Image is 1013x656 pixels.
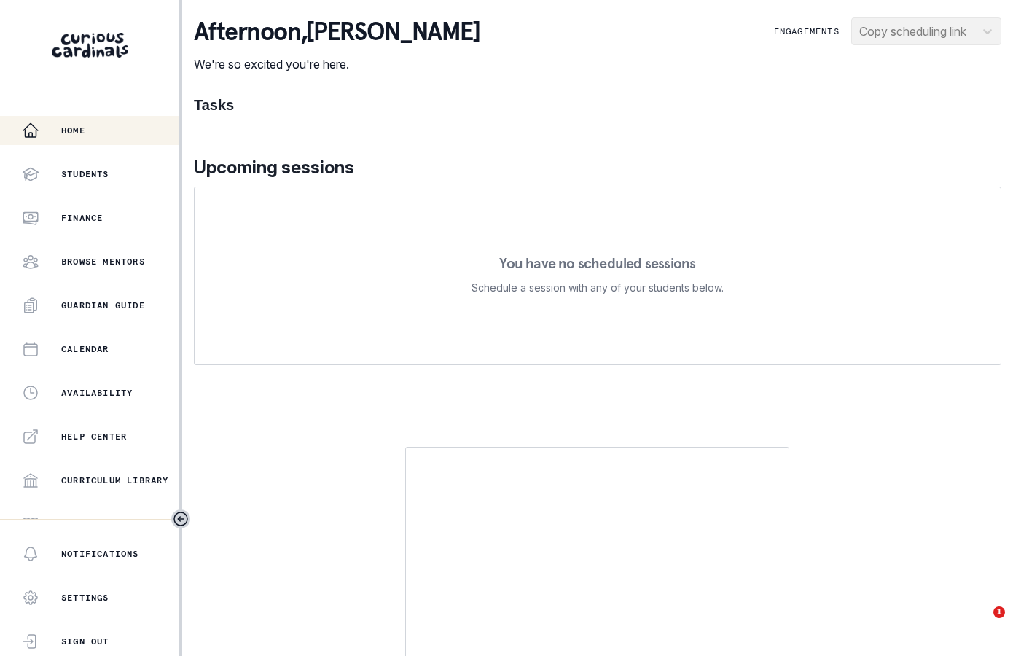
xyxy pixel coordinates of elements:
p: Settings [61,592,109,604]
span: 1 [993,606,1005,618]
p: afternoon , [PERSON_NAME] [194,17,480,47]
p: Sign Out [61,636,109,647]
p: We're so excited you're here. [194,55,480,73]
p: Schedule a session with any of your students below. [472,279,724,297]
p: You have no scheduled sessions [499,256,695,270]
p: Notifications [61,548,139,560]
p: Students [61,168,109,180]
p: Availability [61,387,133,399]
button: Toggle sidebar [171,509,190,528]
p: Browse Mentors [61,256,145,268]
iframe: Intercom live chat [963,606,998,641]
p: Guardian Guide [61,300,145,311]
p: Calendar [61,343,109,355]
p: Home [61,125,85,136]
p: Mentor Handbook [61,518,151,530]
p: Engagements: [774,26,845,37]
p: Upcoming sessions [194,155,1001,181]
p: Finance [61,212,103,224]
p: Help Center [61,431,127,442]
h1: Tasks [194,96,1001,114]
img: Curious Cardinals Logo [52,33,128,58]
p: Curriculum Library [61,475,169,486]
